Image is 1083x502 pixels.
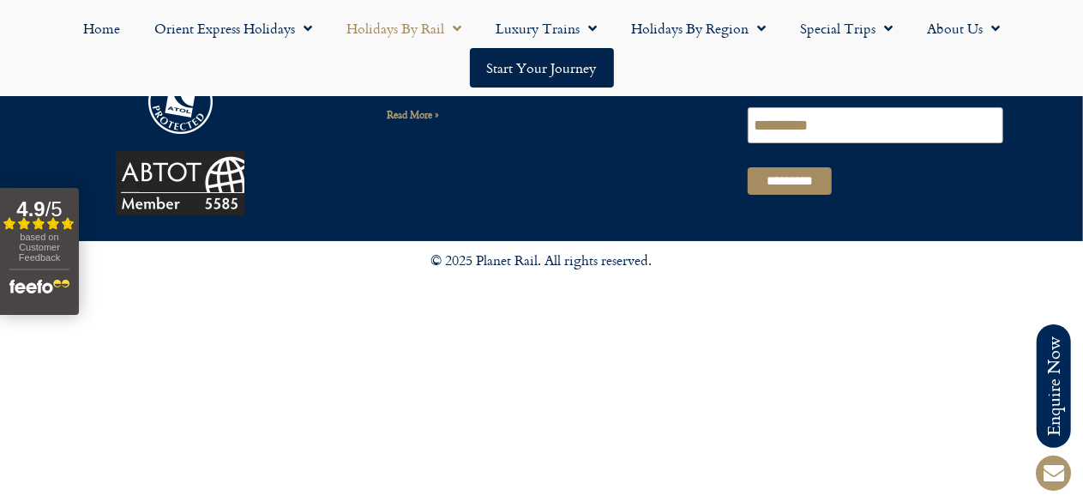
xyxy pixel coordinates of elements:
[9,9,1074,88] nav: Menu
[137,9,329,48] a: Orient Express Holidays
[478,9,614,48] a: Luxury Trains
[783,9,910,48] a: Special Trips
[66,9,137,48] a: Home
[148,70,213,134] img: atol_logo-1
[116,151,244,215] img: ABTOT Black logo 5585 (002)
[53,250,1031,272] p: © 2025 Planet Rail. All rights reserved.
[910,9,1017,48] a: About Us
[329,9,478,48] a: Holidays by Rail
[387,106,439,123] a: Read more about Art at the Belvedere Palace in Vienna
[470,48,614,88] a: Start your Journey
[614,9,783,48] a: Holidays by Region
